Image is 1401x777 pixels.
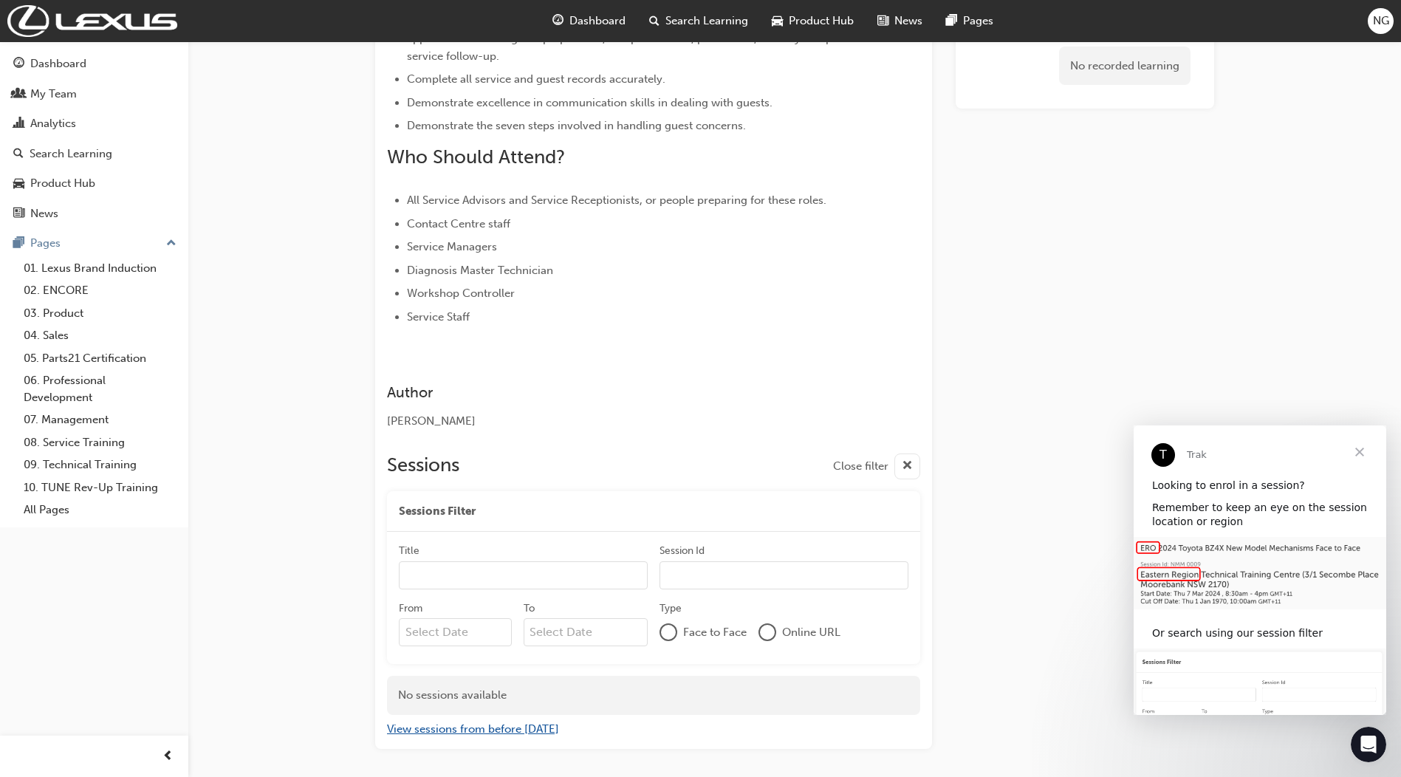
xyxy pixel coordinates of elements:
[399,601,422,616] div: From
[387,384,867,401] h3: Author
[399,561,648,589] input: Title
[6,81,182,108] a: My Team
[407,119,746,132] span: Demonstrate the seven steps involved in handling guest concerns.
[162,747,174,766] span: prev-icon
[387,676,920,715] div: No sessions available
[387,146,565,168] span: Who Should Attend?
[13,117,24,131] span: chart-icon
[894,13,922,30] span: News
[30,175,95,192] div: Product Hub
[6,230,182,257] button: Pages
[399,618,512,646] input: From
[407,264,553,277] span: Diagnosis Master Technician
[18,499,182,521] a: All Pages
[7,5,177,37] img: Trak
[13,177,24,191] span: car-icon
[399,544,419,558] div: Title
[407,96,773,109] span: Demonstrate excellence in communication skills in dealing with guests.
[387,413,867,430] div: [PERSON_NAME]
[18,369,182,408] a: 06. Professional Development
[6,50,182,78] a: Dashboard
[30,235,61,252] div: Pages
[683,624,747,641] span: Face to Face
[524,601,535,616] div: To
[660,544,705,558] div: Session Id
[407,240,497,253] span: Service Managers
[1351,727,1386,762] iframe: Intercom live chat
[637,6,760,36] a: search-iconSearch Learning
[18,347,182,370] a: 05. Parts21 Certification
[166,234,177,253] span: up-icon
[13,237,24,250] span: pages-icon
[946,12,957,30] span: pages-icon
[13,58,24,71] span: guage-icon
[934,6,1005,36] a: pages-iconPages
[18,279,182,302] a: 02. ENCORE
[18,302,182,325] a: 03. Product
[552,12,564,30] span: guage-icon
[30,146,112,162] div: Search Learning
[18,476,182,499] a: 10. TUNE Rev-Up Training
[660,561,908,589] input: Session Id
[13,88,24,101] span: people-icon
[524,618,648,646] input: To
[782,624,840,641] span: Online URL
[13,208,24,221] span: news-icon
[902,457,913,476] span: cross-icon
[387,453,459,479] h2: Sessions
[30,115,76,132] div: Analytics
[963,13,993,30] span: Pages
[569,13,626,30] span: Dashboard
[877,12,888,30] span: news-icon
[649,12,660,30] span: search-icon
[760,6,866,36] a: car-iconProduct Hub
[772,12,783,30] span: car-icon
[18,324,182,347] a: 04. Sales
[18,453,182,476] a: 09. Technical Training
[1368,8,1394,34] button: NG
[1134,425,1386,715] iframe: Intercom live chat message
[541,6,637,36] a: guage-iconDashboard
[13,148,24,161] span: search-icon
[1059,46,1191,85] div: No recorded learning
[18,408,182,431] a: 07. Management
[18,257,182,280] a: 01. Lexus Brand Induction
[6,170,182,197] a: Product Hub
[6,47,182,230] button: DashboardMy TeamAnalyticsSearch LearningProduct HubNews
[407,194,826,207] span: All Service Advisors and Service Receptionists, or people preparing for these roles.
[6,140,182,168] a: Search Learning
[407,14,853,63] span: Carry out relevant Service Advisor operations such as maintenance reminders, appointment booking ...
[399,503,476,520] span: Sessions Filter
[1373,13,1389,30] span: NG
[30,205,58,222] div: News
[407,72,665,86] span: Complete all service and guest records accurately.
[407,217,510,230] span: Contact Centre staff
[789,13,854,30] span: Product Hub
[407,287,515,300] span: Workshop Controller
[30,86,77,103] div: My Team
[18,431,182,454] a: 08. Service Training
[387,721,559,738] button: View sessions from before [DATE]
[665,13,748,30] span: Search Learning
[30,55,86,72] div: Dashboard
[407,310,470,324] span: Service Staff
[6,200,182,227] a: News
[833,458,888,475] span: Close filter
[833,453,920,479] button: Close filter
[866,6,934,36] a: news-iconNews
[660,601,682,616] div: Type
[6,110,182,137] a: Analytics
